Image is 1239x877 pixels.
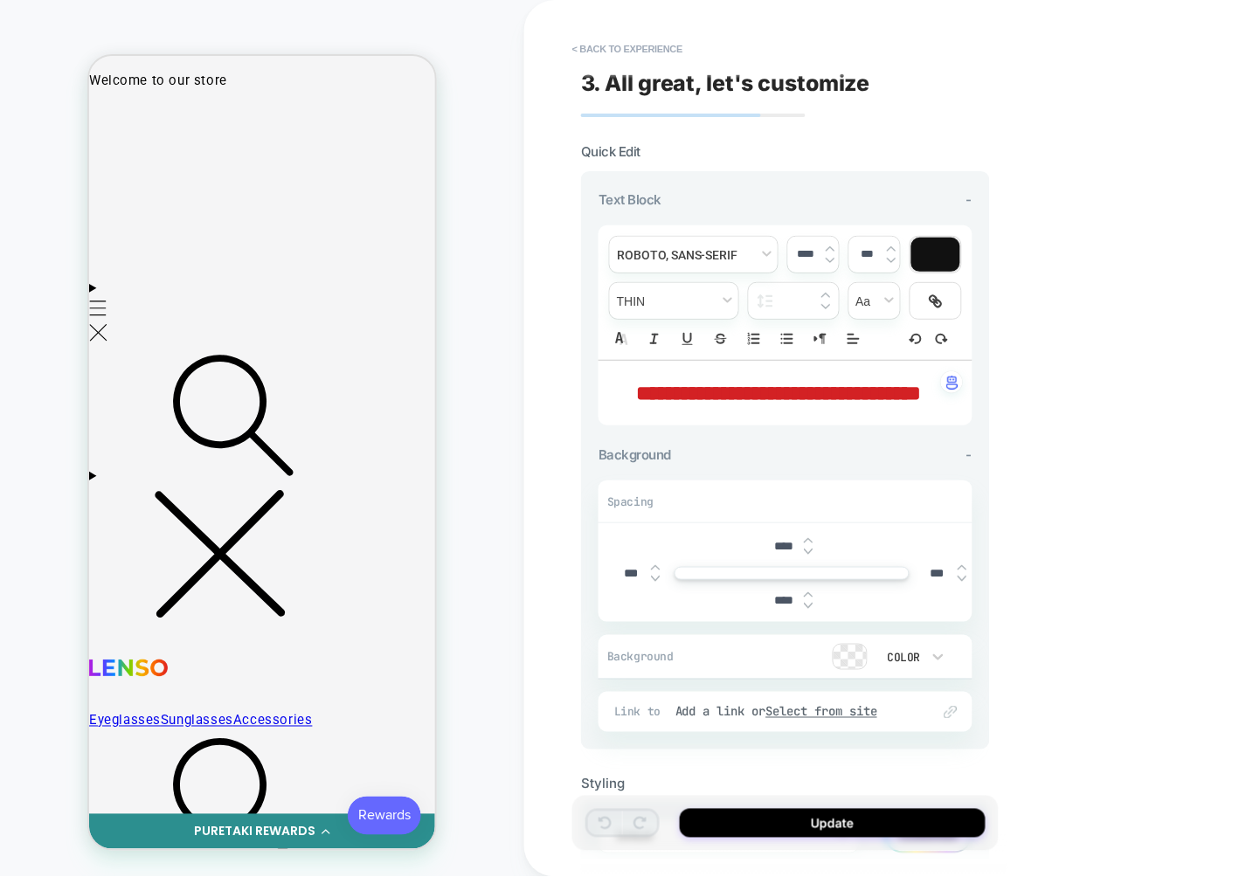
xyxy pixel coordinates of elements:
[581,776,990,792] div: Styling
[680,809,986,838] button: Update
[709,328,733,349] button: Strike
[564,35,691,63] button: < Back to experience
[804,537,813,544] img: up
[966,191,973,208] span: -
[599,446,671,463] span: Background
[826,257,834,264] img: down
[804,591,813,598] img: up
[958,576,966,583] img: down
[884,650,921,665] div: Color
[610,283,738,319] span: fontWeight
[804,549,813,556] img: down
[610,237,778,273] span: font
[804,603,813,610] img: down
[849,283,900,319] span: transform
[826,245,834,252] img: up
[259,741,332,779] iframe: Button to open loyalty program pop-up
[651,564,660,571] img: up
[841,328,866,349] span: Align
[821,292,830,299] img: up
[775,328,799,349] button: Bullet list
[944,706,957,719] img: edit
[614,705,667,720] span: Link to
[675,328,700,349] button: Underline
[581,143,640,160] span: Quick Edit
[808,328,833,349] button: Right to Left
[958,564,966,571] img: up
[887,257,896,264] img: down
[642,328,667,349] button: Italic
[581,70,870,96] span: 3. All great, let's customize
[887,245,896,252] img: up
[72,657,144,674] a: Sunglasses
[946,376,958,390] img: edit with ai
[651,576,660,583] img: down
[607,649,694,664] span: Background
[675,704,913,720] div: Add a link or
[821,303,830,310] img: down
[607,494,654,509] span: Spacing
[599,191,661,208] span: Text Block
[758,294,774,308] img: line height
[742,328,766,349] button: Ordered list
[105,767,226,785] div: PURETAKI REWARDS
[966,446,973,463] span: -
[766,704,878,720] u: Select from site
[144,657,224,674] a: Accessories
